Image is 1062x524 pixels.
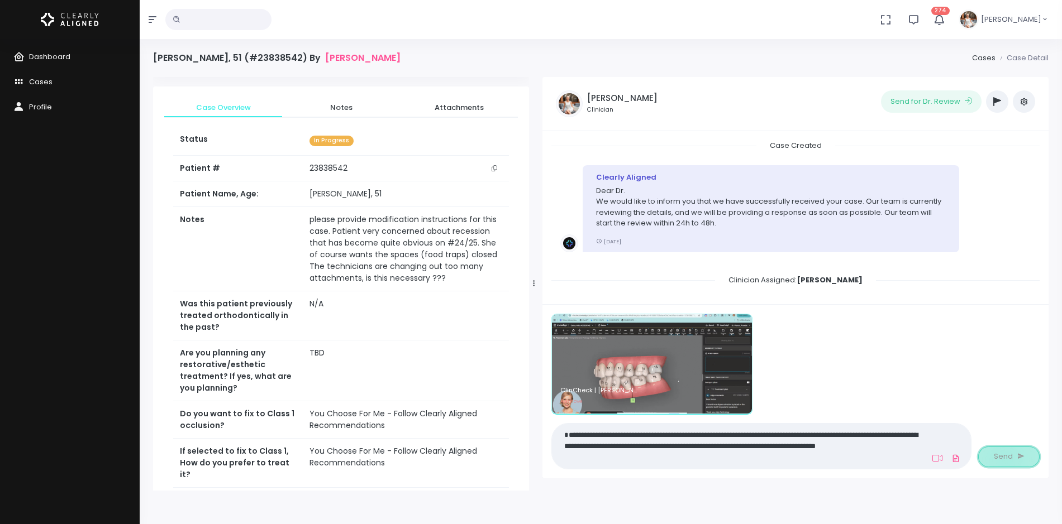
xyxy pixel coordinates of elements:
th: Was this patient previously treated orthodontically in the past? [173,291,303,340]
a: Add Files [949,448,963,468]
span: Case Created [756,137,835,154]
img: Header Avatar [959,9,979,30]
td: You Choose For Me - Follow Clearly Aligned Recommendations [303,401,509,439]
b: [PERSON_NAME] [797,275,863,285]
span: Remove [560,397,583,405]
th: If selected to fix to Class 1, How do you prefer to treat it? [173,439,303,488]
div: Clearly Aligned [596,172,946,183]
a: Cases [972,52,996,63]
th: Do you want to fix to Class 1 occlusion? [173,401,303,439]
th: Notes [173,207,303,291]
td: 23838542 [303,156,509,181]
span: Profile [29,102,52,112]
a: [PERSON_NAME] [325,52,401,63]
span: Cases [29,76,53,87]
img: 9530120cf8f1480baef09ca60de02da5-48479c5ea63fbb2a.gif [552,314,752,414]
span: Case Overview [173,102,273,113]
p: ClinCheck | [PERSON_NAME] - [DATE] [560,387,639,394]
p: Dear Dr. We would like to inform you that we have successfully received your case. Our team is cu... [596,185,946,229]
th: Are you planning any restorative/esthetic treatment? If yes, what are you planning? [173,340,303,401]
h4: [PERSON_NAME], 51 (#23838542) By [153,52,401,63]
td: TBD [303,340,509,401]
td: please provide modification instructions for this case. Patient very concerned about recession th... [303,207,509,291]
td: [PERSON_NAME], 51 [303,181,509,207]
button: Send for Dr. Review [881,90,982,113]
img: Logo Horizontal [41,8,99,31]
div: scrollable content [153,77,529,491]
span: Dashboard [29,51,70,62]
button: Send [978,446,1040,467]
th: Patient Name, Age: [173,181,303,207]
h5: [PERSON_NAME] [587,93,658,103]
span: 274 [931,7,950,15]
li: Case Detail [996,52,1049,64]
span: Clinician Assigned: [715,271,876,289]
th: Status [173,127,303,155]
span: Notes [291,102,391,113]
td: N/A [303,291,509,340]
small: [DATE] [596,238,621,245]
a: Add Loom Video [930,454,945,463]
th: Patient # [173,155,303,181]
span: Send [994,451,1013,462]
span: Attachments [409,102,509,113]
td: You Choose For Me - Follow Clearly Aligned Recommendations [303,439,509,488]
span: In Progress [309,136,354,146]
small: Clinician [587,105,658,114]
span: [PERSON_NAME] [981,14,1041,25]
